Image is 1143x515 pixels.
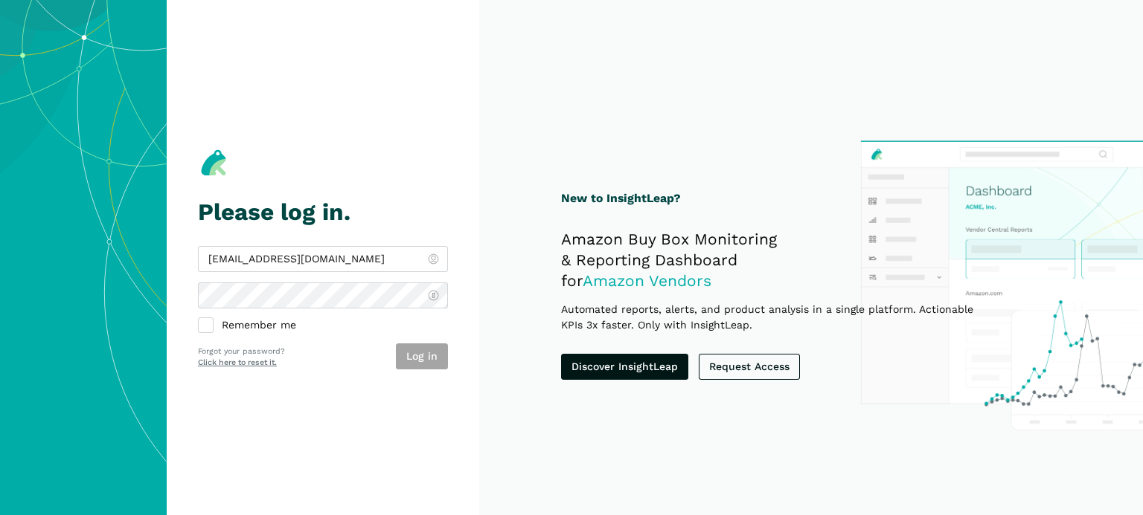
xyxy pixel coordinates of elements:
h1: Please log in. [198,199,448,225]
span: Amazon Vendors [583,271,711,290]
a: Request Access [699,354,800,380]
a: Discover InsightLeap [561,354,688,380]
h1: New to InsightLeap? [561,190,996,208]
p: Forgot your password? [198,346,285,357]
h2: Amazon Buy Box Monitoring & Reporting Dashboard for [561,229,996,291]
p: Automated reports, alerts, and product analysis in a single platform. Actionable KPIs 3x faster. ... [561,302,996,333]
a: Click here to reset it. [198,357,277,367]
label: Remember me [198,319,448,333]
input: admin@insightleap.com [198,246,448,272]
